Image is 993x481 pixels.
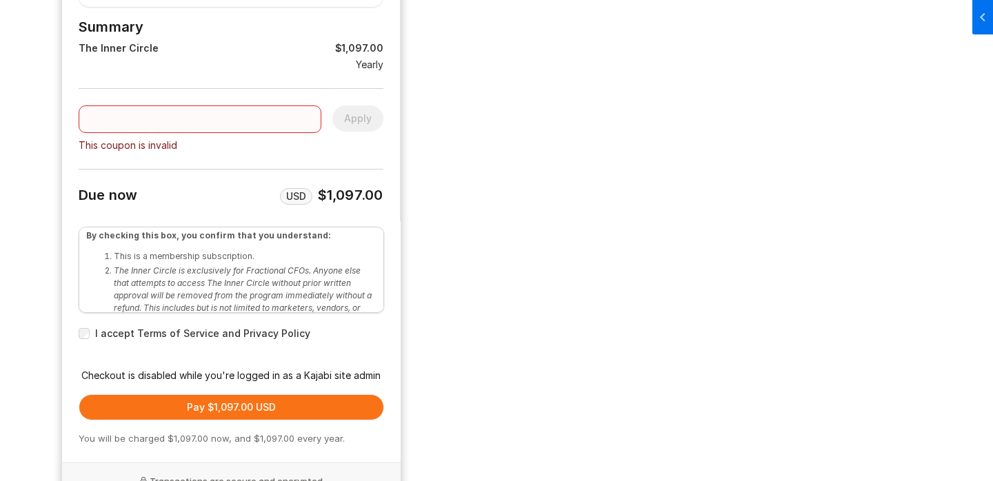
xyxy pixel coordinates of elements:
input: Discount or coupon code [79,105,321,133]
span: $1,097.00 [318,187,383,203]
pds-text: The Inner Circle [79,41,159,55]
label: I accept Terms of Service and Privacy Policy [95,327,384,340]
h4: Due now [79,186,137,204]
span: chevron_left [2,9,19,25]
strong: By checking this box, you confirm that you understand: [86,230,331,240]
em: The Inner Circle is exclusively for Fractional CFOs. Anyone else that attempts to access The Inne... [114,265,372,325]
div: You will be charged $1,097.00 now, and $1,097.00 every year. [79,431,384,446]
span: USD [286,190,306,203]
div: Checkout is disabled while you're logged in as a Kajabi site admin [81,368,381,383]
pds-text: $1,097.00 [335,41,383,55]
div: This coupon is invalid [79,139,321,152]
li: This is a membership subscription. [114,250,377,263]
